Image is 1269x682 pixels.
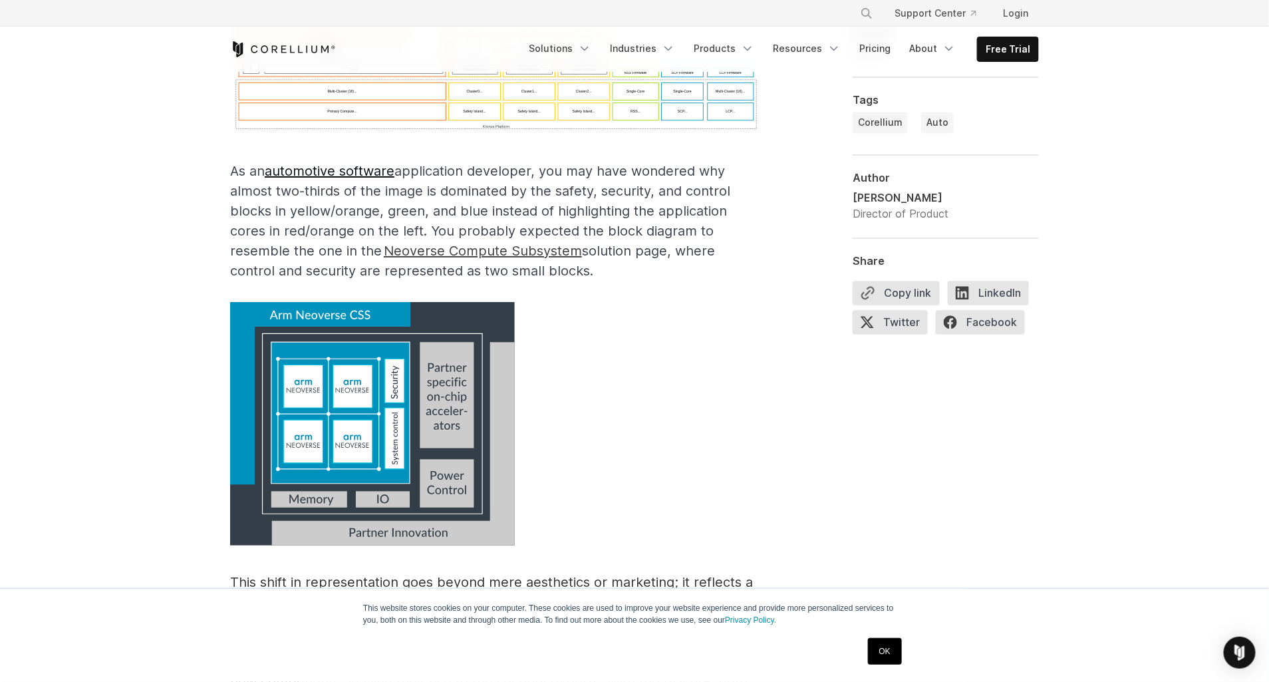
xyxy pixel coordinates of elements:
a: Corellium Home [230,41,336,57]
span: Auto [926,116,948,130]
font: Facebook [966,315,1017,331]
div: [PERSON_NAME] [853,190,948,206]
div: Tags [853,94,1039,107]
div: Director of Product [853,206,948,222]
a: Login [992,1,1039,25]
span: Neoverse Compute Subsystem [384,243,582,259]
span: Corellium [858,116,903,130]
font: Twitter [883,315,920,331]
div: Navigation Menu [521,37,1039,62]
a: Corellium [853,112,908,134]
a: Free Trial [978,37,1038,61]
a: Twitter [853,311,936,340]
font: About [909,42,937,55]
div: Author [853,172,1039,185]
button: Search [855,1,879,25]
a: LinkedIn [948,281,1037,311]
div: Share [853,255,1039,268]
a: Auto [921,112,954,134]
a: automotive software [265,163,394,179]
div: Navigation Menu [844,1,1039,25]
img: ARM Neoverse CSS [230,302,515,546]
button: Copy link [853,281,940,305]
span: As an application developer, you may have wondered why almost two-thirds of the image is dominate... [230,163,730,279]
font: Industries [610,42,656,55]
a: Facebook [936,311,1033,340]
a: OK [868,638,902,665]
font: LinkedIn [978,285,1021,301]
a: Pricing [851,37,899,61]
a: Privacy Policy. [725,615,776,625]
font: Support Center [895,7,966,20]
font: Resources [773,42,822,55]
font: Solutions [529,42,573,55]
a: Neoverse Compute Subsystem [382,248,582,257]
font: Products [694,42,736,55]
p: This website stores cookies on your computer. These cookies are used to improve your website expe... [363,602,906,626]
div: Open Intercom Messenger [1224,637,1256,669]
